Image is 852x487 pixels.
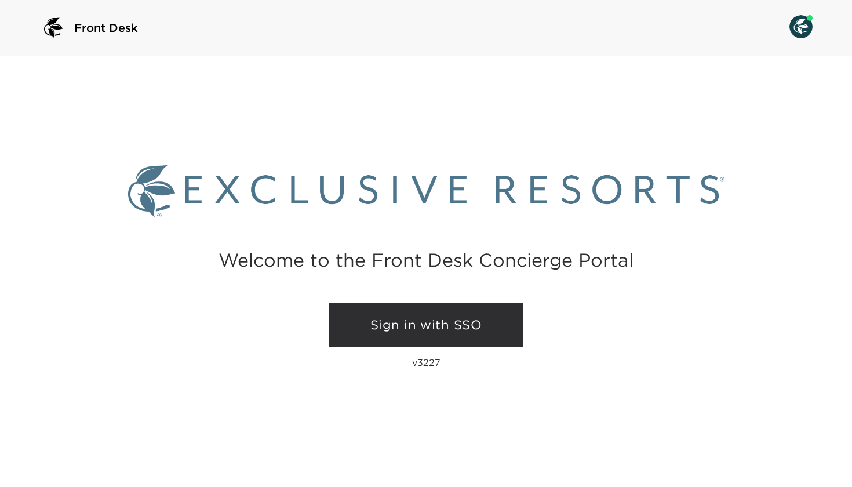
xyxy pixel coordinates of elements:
img: User [789,15,813,38]
span: Front Desk [74,20,138,36]
p: v3227 [412,357,440,368]
h2: Welcome to the Front Desk Concierge Portal [219,251,633,269]
img: Exclusive Resorts logo [128,165,724,217]
a: Sign in with SSO [329,303,523,347]
img: logo [39,14,67,42]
